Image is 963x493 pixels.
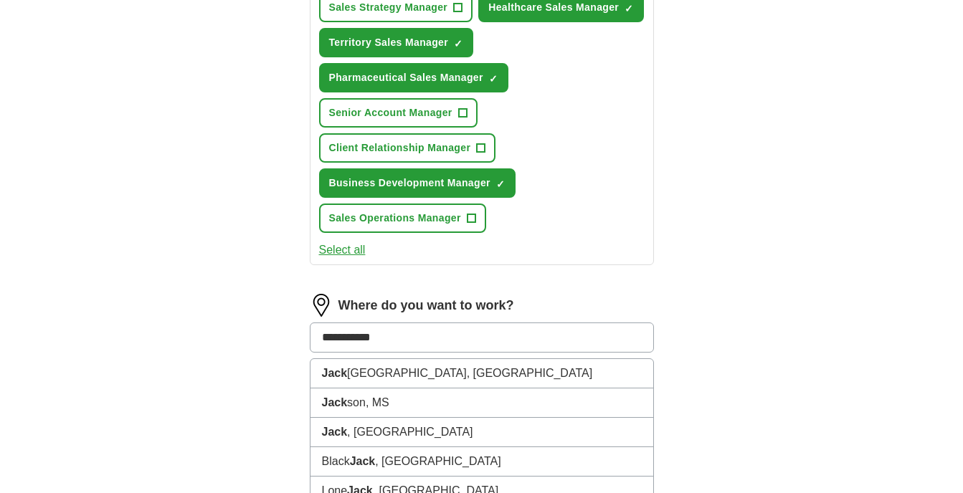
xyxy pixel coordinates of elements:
[329,35,449,50] span: Territory Sales Manager
[319,28,474,57] button: Territory Sales Manager✓
[319,63,508,92] button: Pharmaceutical Sales Manager✓
[319,204,486,233] button: Sales Operations Manager
[329,105,452,120] span: Senior Account Manager
[319,133,496,163] button: Client Relationship Manager
[329,211,461,226] span: Sales Operations Manager
[329,140,471,155] span: Client Relationship Manager
[310,418,653,447] li: , [GEOGRAPHIC_DATA]
[310,294,333,317] img: location.png
[310,447,653,477] li: Black , [GEOGRAPHIC_DATA]
[496,178,505,190] span: ✓
[489,73,498,85] span: ✓
[329,70,483,85] span: Pharmaceutical Sales Manager
[310,359,653,388] li: [GEOGRAPHIC_DATA], [GEOGRAPHIC_DATA]
[319,241,366,259] button: Select all
[310,388,653,418] li: son, MS
[350,455,376,467] strong: Jack
[319,98,478,128] button: Senior Account Manager
[322,396,348,408] strong: Jack
[454,38,462,49] span: ✓
[319,168,516,198] button: Business Development Manager✓
[329,176,490,191] span: Business Development Manager
[322,426,348,438] strong: Jack
[625,3,633,14] span: ✓
[338,296,514,315] label: Where do you want to work?
[322,367,348,379] strong: Jack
